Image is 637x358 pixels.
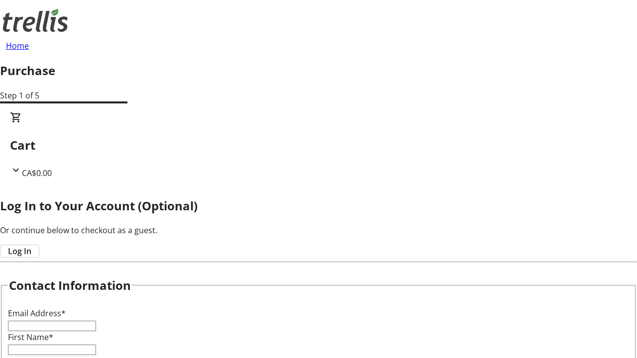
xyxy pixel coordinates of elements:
[9,276,131,294] h2: Contact Information
[8,332,53,343] label: First Name*
[8,308,66,319] label: Email Address*
[8,245,31,257] span: Log In
[10,136,627,154] h2: Cart
[22,168,52,179] span: CA$0.00
[10,111,627,179] div: CartCA$0.00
